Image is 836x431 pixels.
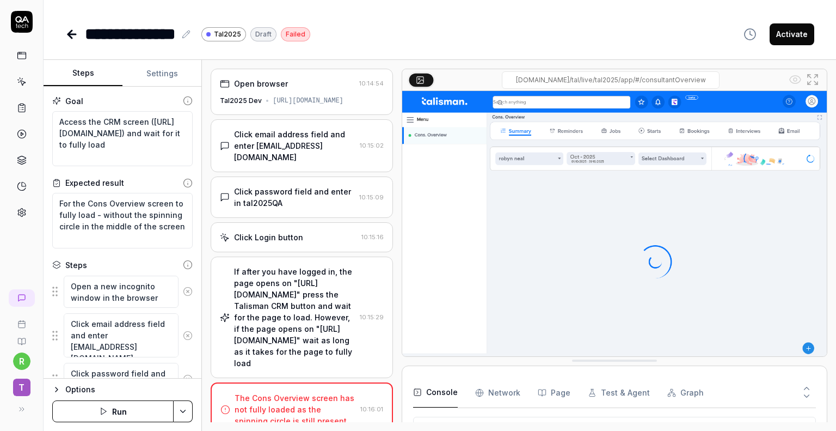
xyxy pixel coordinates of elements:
a: Tal2025 [201,27,246,41]
time: 10:15:02 [360,142,384,149]
span: T [13,379,30,396]
div: Suggestions [52,313,193,358]
div: The Cons Overview screen has not fully loaded as the spinning circle is still present. [235,392,356,427]
div: Goal [65,95,83,107]
div: Click Login button [234,232,303,243]
div: Steps [65,259,87,271]
button: Run [52,400,174,422]
button: Remove step [179,325,196,347]
time: 10:15:16 [361,233,384,241]
button: Graph [667,378,704,408]
button: Show all interative elements [786,71,804,88]
div: Failed [281,27,310,41]
div: Click email address field and enter [EMAIL_ADDRESS][DOMAIN_NAME] [234,129,355,163]
a: Book a call with us [4,311,39,329]
time: 10:16:01 [360,405,383,413]
span: Tal2025 [214,29,241,39]
button: Network [475,378,520,408]
button: Remove step [179,281,196,302]
time: 10:15:09 [359,193,384,201]
button: View version history [737,23,763,45]
div: Suggestions [52,275,193,309]
button: T [4,370,39,398]
a: New conversation [9,289,35,307]
button: Settings [122,60,201,87]
div: Open browser [234,78,288,89]
button: r [13,353,30,370]
button: Console [413,378,458,408]
div: If after you have logged in, the page opens on "[URL][DOMAIN_NAME]" press the Talisman CRM button... [234,266,355,369]
div: Tal2025 Dev [220,96,262,106]
button: Options [52,383,193,396]
time: 10:15:29 [360,313,384,321]
div: [URL][DOMAIN_NAME] [273,96,343,106]
button: Page [538,378,570,408]
div: Expected result [65,177,124,189]
time: 10:14:54 [359,80,384,87]
button: Activate [770,23,814,45]
button: Steps [44,60,122,87]
img: Screenshot [402,91,827,356]
button: Open in full screen [804,71,821,88]
a: Documentation [4,329,39,346]
div: Suggestions [52,362,193,396]
button: Remove step [179,368,196,390]
button: Test & Agent [588,378,650,408]
div: Draft [250,27,276,41]
div: Options [65,383,193,396]
div: Click password field and enter in tal2025QA [234,186,355,209]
